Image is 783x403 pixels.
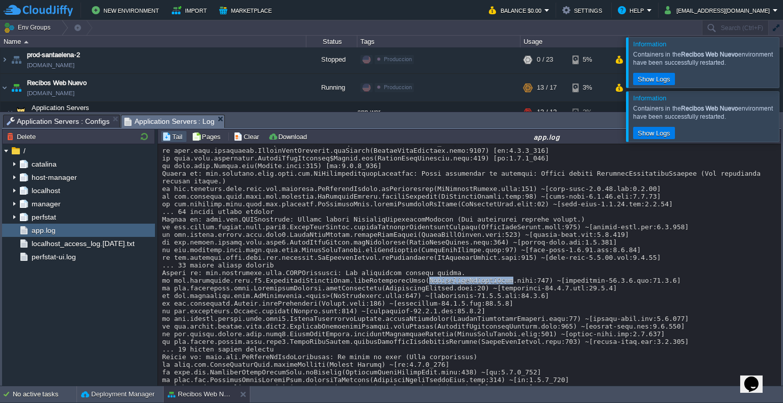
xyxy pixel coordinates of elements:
div: Status [307,36,357,47]
span: Application Servers [31,103,91,112]
a: host-manager [30,173,79,182]
a: catalina [30,159,58,169]
img: AMDAwAAAACH5BAEAAAAALAAAAAABAAEAAAICRAEAOw== [1,74,9,101]
span: Application Servers : Configs [7,115,110,127]
a: Application Servers [31,104,91,112]
button: Help [618,4,647,16]
span: Information [633,40,666,48]
button: Marketplace [219,4,275,16]
a: perfstat [30,212,58,222]
a: app.log [30,226,57,235]
div: 12 / 12 [537,102,557,122]
div: No active tasks [13,386,76,402]
div: Usage [521,36,629,47]
a: localhost_access_log.[DATE].txt [30,239,136,248]
a: localhost [30,186,62,195]
img: AMDAwAAAACH5BAEAAAAALAAAAAABAAEAAAICRAEAOw== [1,46,9,73]
span: Produccion [384,56,412,62]
div: Containers in the environment have been successfully restarted. [633,104,776,121]
button: Clear [233,132,262,141]
div: 3% [572,74,606,101]
div: 13 / 17 [537,74,557,101]
div: Stopped [306,46,357,73]
button: Show Logs [635,74,673,84]
div: app.war [357,102,520,122]
button: Download [268,132,310,141]
div: Running [306,74,357,101]
span: Produccion [384,84,412,90]
button: Settings [562,4,605,16]
div: 5% [572,46,606,73]
button: Pages [192,132,224,141]
a: [DOMAIN_NAME] [27,88,74,98]
div: Name [1,36,306,47]
button: Balance $0.00 [489,4,544,16]
a: [DOMAIN_NAME] [27,60,74,70]
span: Application Servers : Log [124,115,215,128]
img: AMDAwAAAACH5BAEAAAAALAAAAAABAAEAAAICRAEAOw== [24,41,29,43]
img: AMDAwAAAACH5BAEAAAAALAAAAAABAAEAAAICRAEAOw== [9,74,23,101]
a: Recibos Web Nuevo [27,78,87,88]
button: Env Groups [4,20,54,35]
iframe: chat widget [740,362,773,393]
span: Information [633,94,666,102]
div: Tags [358,36,520,47]
div: 2% [572,102,606,122]
button: New Environment [92,4,162,16]
a: manager [30,199,62,208]
button: Delete [7,132,39,141]
div: 0 / 23 [537,46,553,73]
b: Recibos Web Nuevo [681,105,739,112]
div: app.log [314,132,779,141]
button: Import [172,4,210,16]
button: Recibos Web Nuevo [168,389,232,399]
button: [EMAIL_ADDRESS][DOMAIN_NAME] [665,4,773,16]
a: / [21,146,27,155]
button: Deployment Manager [81,389,154,399]
div: Containers in the environment have been successfully restarted. [633,50,776,67]
a: prod-santaelena-2 [27,50,80,60]
button: Show Logs [635,128,673,138]
a: perfstat-ui.log [30,252,77,261]
img: CloudJiffy [4,4,73,17]
img: AMDAwAAAACH5BAEAAAAALAAAAAABAAEAAAICRAEAOw== [14,102,28,122]
img: AMDAwAAAACH5BAEAAAAALAAAAAABAAEAAAICRAEAOw== [7,102,13,122]
b: Recibos Web Nuevo [681,51,739,58]
button: Tail [162,132,186,141]
img: AMDAwAAAACH5BAEAAAAALAAAAAABAAEAAAICRAEAOw== [9,46,23,73]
